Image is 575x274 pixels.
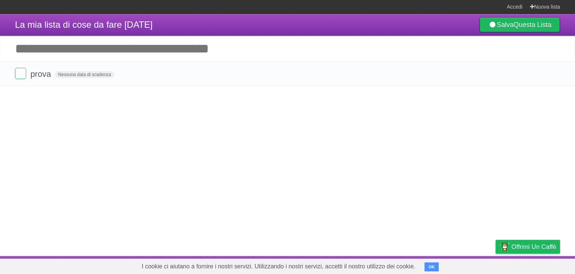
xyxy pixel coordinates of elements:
a: Sviluppatori [398,258,430,272]
span: La mia lista di cose da fare [DATE] [15,19,153,30]
span: Offrimi un caffè [511,240,556,253]
span: I cookie ci aiutano a fornire i nostri servizi. Utilizzando i nostri servizi, accetti il nostro u... [134,259,423,274]
span: Nessuna data di scadenza [55,71,114,78]
a: A proposito di [353,258,389,272]
a: SalvaQuesta Lista [480,17,560,32]
label: Fatto [15,68,26,79]
button: OK [425,262,439,271]
img: Offrimi un caffè [499,240,509,253]
a: Suggerisci una funzione [496,258,560,272]
b: Questa Lista [514,21,551,28]
a: Privacy [467,258,487,272]
span: prova [30,69,53,79]
a: Offrimi un caffè [496,240,560,254]
a: Termini [439,258,458,272]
